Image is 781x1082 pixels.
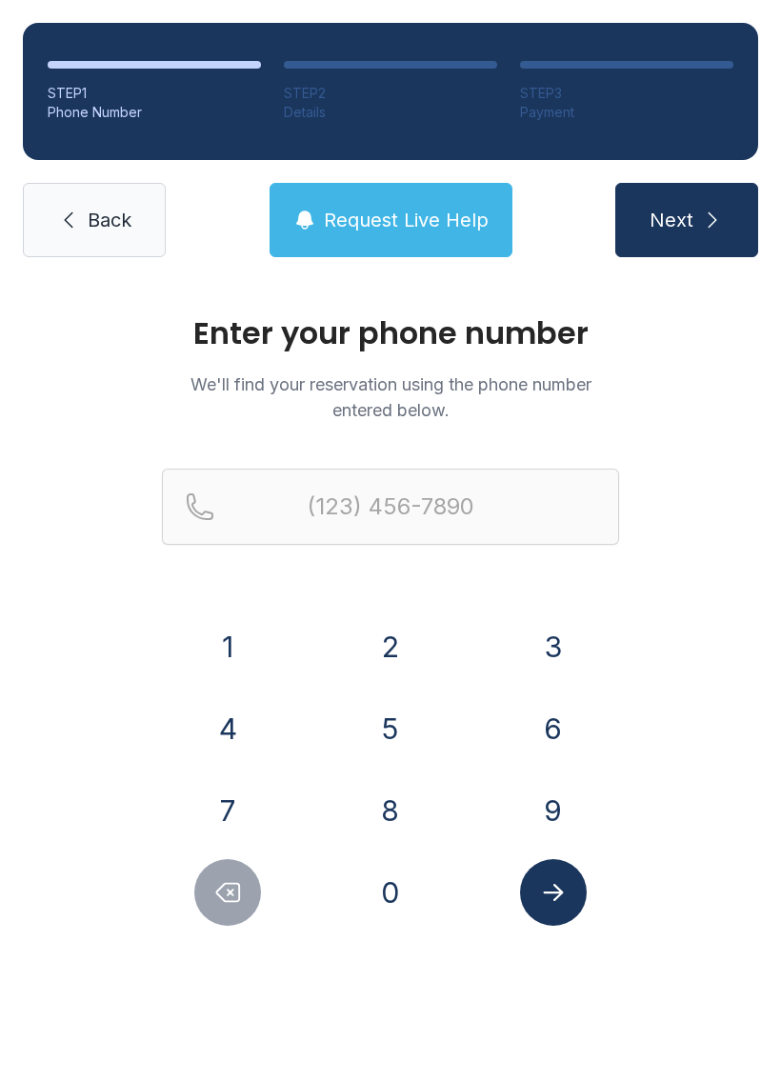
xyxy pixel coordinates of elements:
[520,84,733,103] div: STEP 3
[357,695,424,762] button: 5
[194,859,261,926] button: Delete number
[357,777,424,844] button: 8
[194,695,261,762] button: 4
[162,469,619,545] input: Reservation phone number
[194,777,261,844] button: 7
[650,207,693,233] span: Next
[162,318,619,349] h1: Enter your phone number
[520,695,587,762] button: 6
[48,84,261,103] div: STEP 1
[357,859,424,926] button: 0
[48,103,261,122] div: Phone Number
[520,777,587,844] button: 9
[284,103,497,122] div: Details
[324,207,489,233] span: Request Live Help
[162,371,619,423] p: We'll find your reservation using the phone number entered below.
[520,613,587,680] button: 3
[357,613,424,680] button: 2
[520,859,587,926] button: Submit lookup form
[88,207,131,233] span: Back
[194,613,261,680] button: 1
[520,103,733,122] div: Payment
[284,84,497,103] div: STEP 2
